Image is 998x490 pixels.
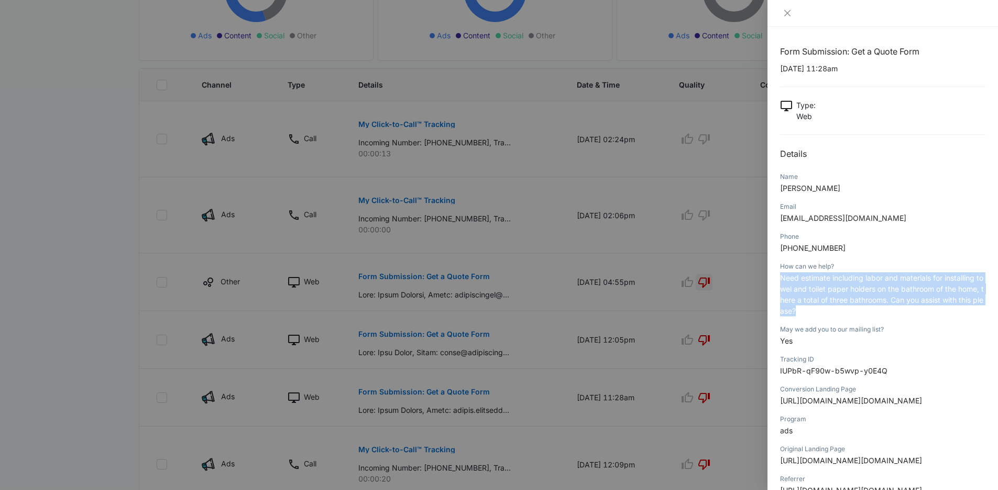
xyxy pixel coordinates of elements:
[780,184,840,193] span: [PERSON_NAME]
[780,325,985,334] div: May we add you to our mailing list?
[780,336,793,345] span: Yes
[780,426,793,435] span: ads
[780,385,985,394] div: Conversion Landing Page
[780,202,985,211] div: Email
[796,111,816,122] p: Web
[780,366,887,375] span: IUPbR-qF90w-b5wvp-y0E4Q
[780,232,985,241] div: Phone
[780,414,985,424] div: Program
[780,243,846,252] span: [PHONE_NUMBER]
[780,396,922,405] span: [URL][DOMAIN_NAME][DOMAIN_NAME]
[780,355,985,364] div: Tracking ID
[780,456,922,465] span: [URL][DOMAIN_NAME][DOMAIN_NAME]
[780,444,985,454] div: Original Landing Page
[780,273,984,315] span: Need estimate including labor and materials for installing towel and toilet paper holders on the ...
[780,63,985,74] p: [DATE] 11:28am
[780,172,985,182] div: Name
[780,214,906,222] span: [EMAIL_ADDRESS][DOMAIN_NAME]
[780,45,985,58] h1: Form Submission: Get a Quote Form
[783,9,792,17] span: close
[780,8,795,18] button: Close
[780,262,985,271] div: How can we help?
[796,100,816,111] p: Type :
[780,474,985,484] div: Referrer
[780,147,985,160] h2: Details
